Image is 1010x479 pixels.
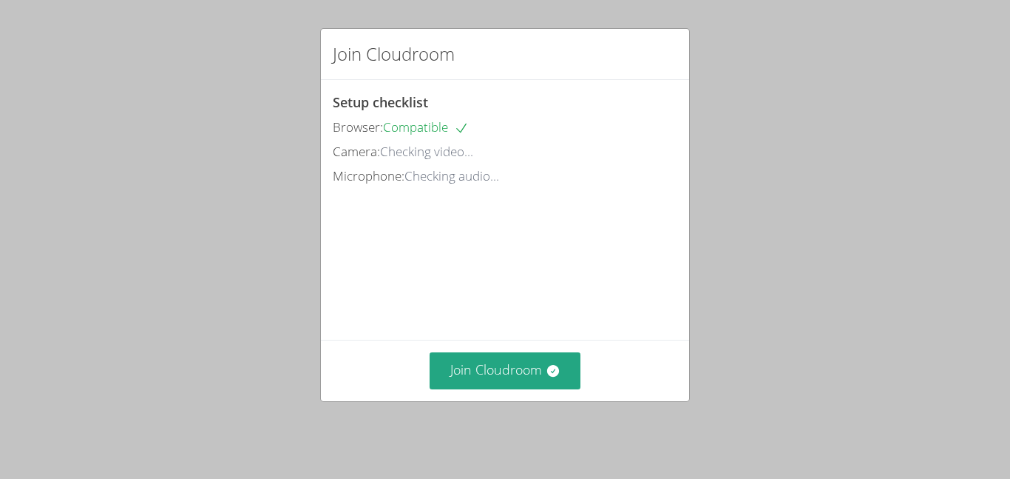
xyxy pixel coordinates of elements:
[333,41,455,67] h2: Join Cloudroom
[333,93,428,111] span: Setup checklist
[404,167,499,184] span: Checking audio...
[333,167,404,184] span: Microphone:
[380,143,473,160] span: Checking video...
[383,118,469,135] span: Compatible
[333,118,383,135] span: Browser:
[333,143,380,160] span: Camera:
[430,352,581,389] button: Join Cloudroom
